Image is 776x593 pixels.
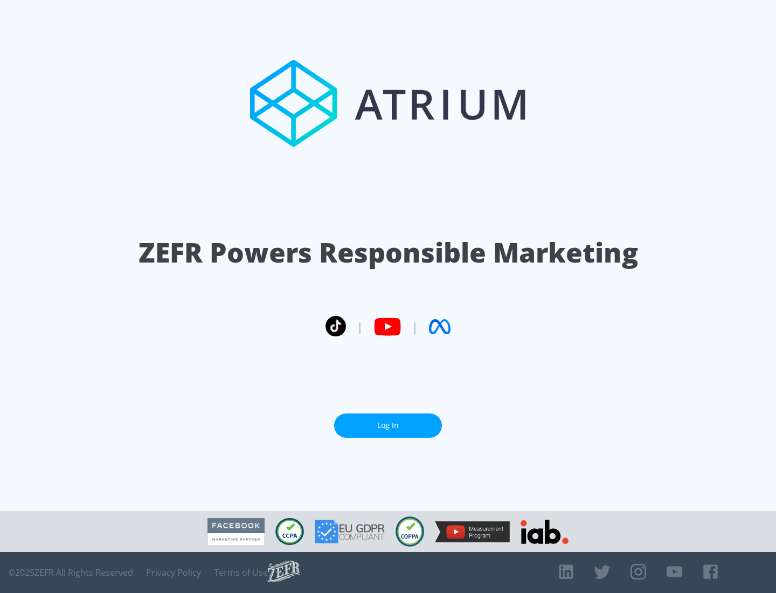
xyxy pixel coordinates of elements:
img: GDPR Compliant [315,520,385,543]
img: Facebook Marketing Partner [207,518,265,546]
span: | [357,319,363,335]
img: COPPA Compliant [396,516,424,547]
a: Terms of Use [214,567,268,578]
a: Log In [334,413,442,438]
img: CCPA Compliant [275,518,304,545]
img: IAB [521,520,569,544]
img: YouTube Measurement Program [435,521,510,542]
span: | [412,319,418,335]
a: Privacy Policy [146,567,201,578]
h1: ZEFR Powers Responsible Marketing [138,234,638,271]
span: © 2025 ZEFR All Rights Reserved [8,567,133,578]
